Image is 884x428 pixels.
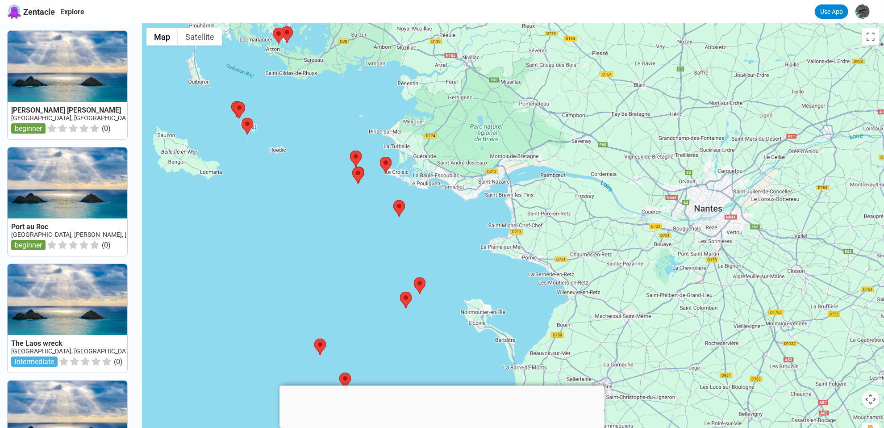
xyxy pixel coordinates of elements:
[815,4,848,19] a: Use App
[279,386,605,426] iframe: Advertisement
[60,8,84,16] a: Explore
[7,4,55,19] a: Zentacle logoZentacle
[146,28,178,46] button: Show street map
[7,4,21,19] img: Zentacle logo
[11,114,197,122] a: [GEOGRAPHIC_DATA], [GEOGRAPHIC_DATA], [GEOGRAPHIC_DATA]
[852,1,877,22] button: Luis Clement
[855,4,870,19] img: Luis Clement
[178,28,222,46] button: Show satellite imagery
[23,7,55,17] span: Zentacle
[862,28,880,46] button: Toggle fullscreen view
[862,390,880,408] button: Map camera controls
